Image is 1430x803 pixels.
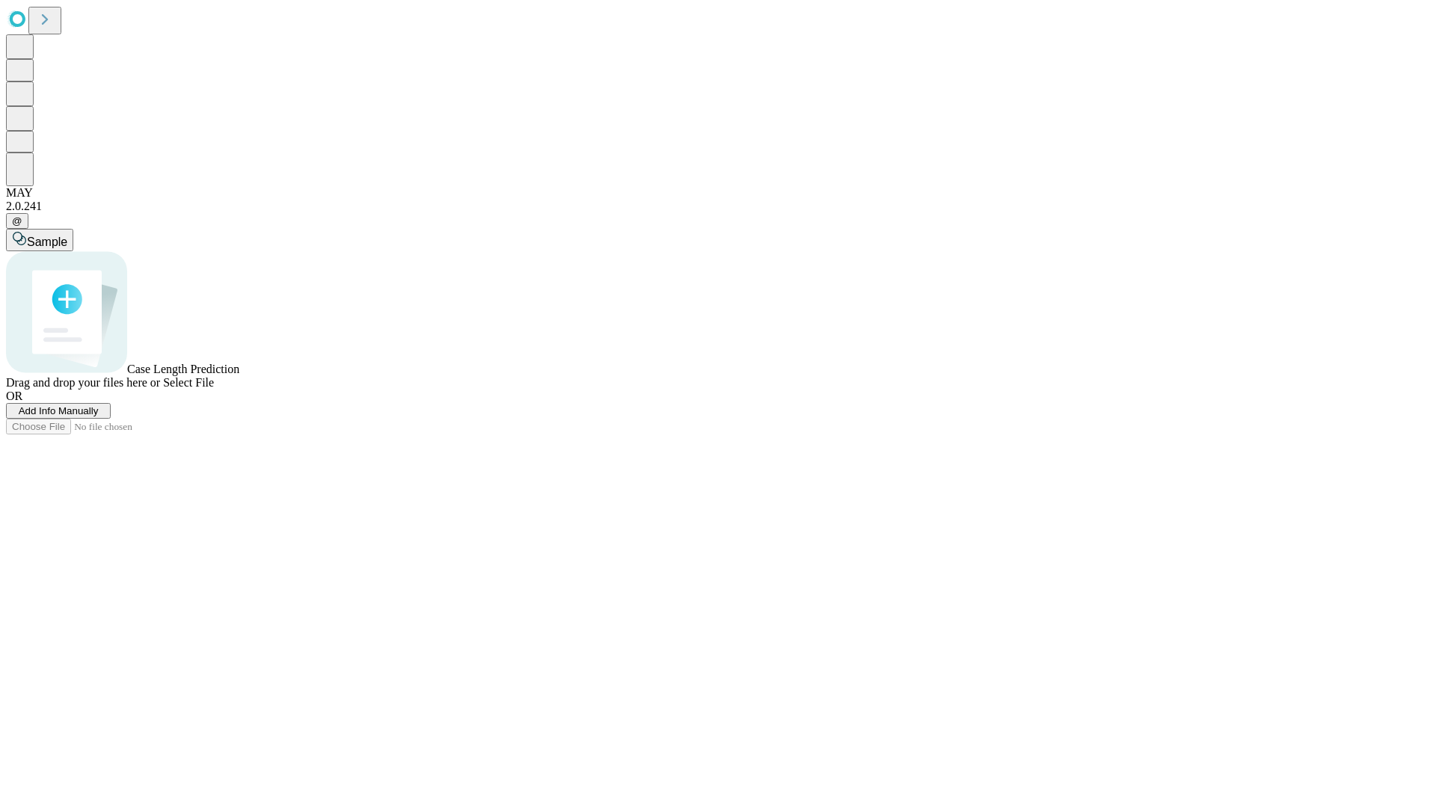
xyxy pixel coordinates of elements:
span: OR [6,390,22,402]
span: Sample [27,236,67,248]
div: 2.0.241 [6,200,1424,213]
button: @ [6,213,28,229]
div: MAY [6,186,1424,200]
button: Sample [6,229,73,251]
span: Case Length Prediction [127,363,239,375]
span: Add Info Manually [19,405,99,416]
span: @ [12,215,22,227]
span: Drag and drop your files here or [6,376,160,389]
span: Select File [163,376,214,389]
button: Add Info Manually [6,403,111,419]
